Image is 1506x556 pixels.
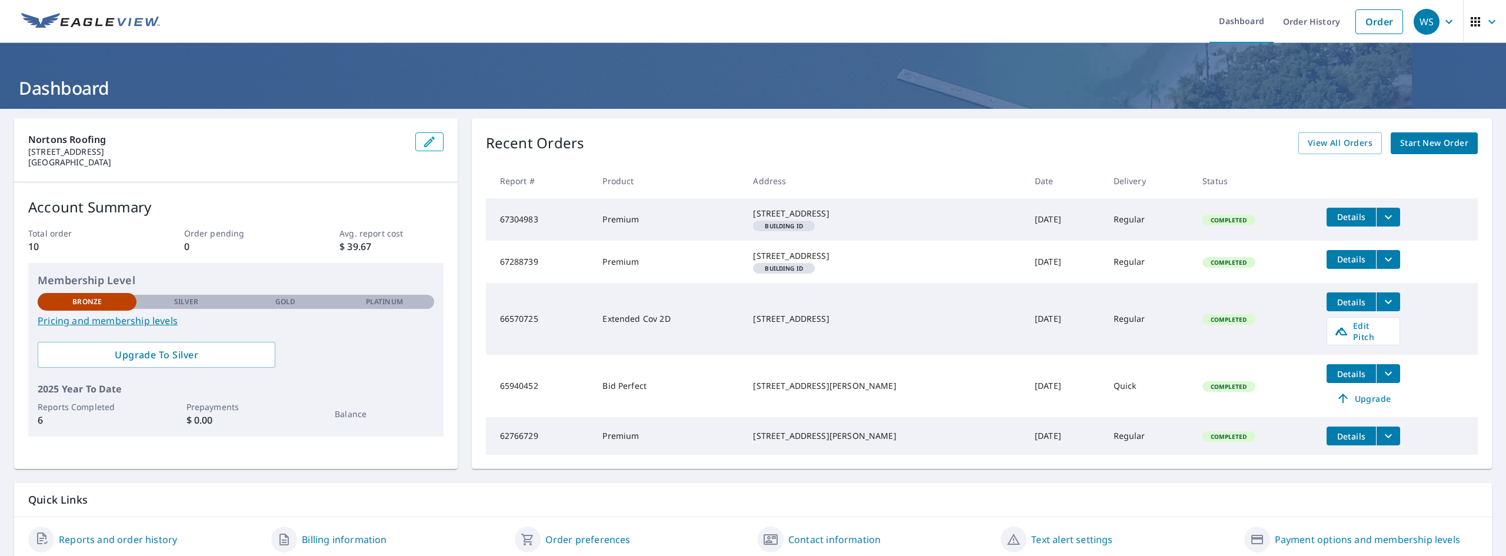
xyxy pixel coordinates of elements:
[1327,389,1400,408] a: Upgrade
[1327,208,1376,227] button: detailsBtn-67304983
[1104,283,1194,355] td: Regular
[59,532,177,547] a: Reports and order history
[593,241,744,283] td: Premium
[486,164,594,198] th: Report #
[1334,391,1393,405] span: Upgrade
[275,297,295,307] p: Gold
[28,239,132,254] p: 10
[38,401,136,413] p: Reports Completed
[765,223,803,229] em: Building ID
[1376,250,1400,269] button: filesDropdownBtn-67288739
[1025,198,1104,241] td: [DATE]
[1376,292,1400,311] button: filesDropdownBtn-66570725
[14,76,1492,100] h1: Dashboard
[38,382,434,396] p: 2025 Year To Date
[1400,136,1468,151] span: Start New Order
[38,314,434,328] a: Pricing and membership levels
[593,417,744,455] td: Premium
[753,250,1016,262] div: [STREET_ADDRESS]
[1104,198,1194,241] td: Regular
[1204,432,1254,441] span: Completed
[1334,368,1369,379] span: Details
[593,283,744,355] td: Extended Cov 2D
[753,313,1016,325] div: [STREET_ADDRESS]
[1376,364,1400,383] button: filesDropdownBtn-65940452
[1275,532,1460,547] a: Payment options and membership levels
[28,492,1478,507] p: Quick Links
[545,532,631,547] a: Order preferences
[1204,315,1254,324] span: Completed
[339,239,443,254] p: $ 39.67
[1334,320,1392,342] span: Edit Pitch
[302,532,387,547] a: Billing information
[335,408,434,420] p: Balance
[486,198,594,241] td: 67304983
[1327,427,1376,445] button: detailsBtn-62766729
[593,355,744,417] td: Bid Perfect
[28,227,132,239] p: Total order
[47,348,266,361] span: Upgrade To Silver
[1327,364,1376,383] button: detailsBtn-65940452
[186,401,285,413] p: Prepayments
[1376,427,1400,445] button: filesDropdownBtn-62766729
[1025,241,1104,283] td: [DATE]
[1204,216,1254,224] span: Completed
[1193,164,1317,198] th: Status
[1355,9,1403,34] a: Order
[1327,317,1400,345] a: Edit Pitch
[38,413,136,427] p: 6
[366,297,403,307] p: Platinum
[753,380,1016,392] div: [STREET_ADDRESS][PERSON_NAME]
[1391,132,1478,154] a: Start New Order
[1298,132,1382,154] a: View All Orders
[1414,9,1440,35] div: WS
[1308,136,1372,151] span: View All Orders
[28,197,444,218] p: Account Summary
[186,413,285,427] p: $ 0.00
[1334,431,1369,442] span: Details
[21,13,160,31] img: EV Logo
[486,283,594,355] td: 66570725
[1031,532,1112,547] a: Text alert settings
[174,297,199,307] p: Silver
[339,227,443,239] p: Avg. report cost
[1025,417,1104,455] td: [DATE]
[788,532,881,547] a: Contact information
[1327,292,1376,311] button: detailsBtn-66570725
[184,239,288,254] p: 0
[38,342,275,368] a: Upgrade To Silver
[744,164,1025,198] th: Address
[1025,283,1104,355] td: [DATE]
[486,241,594,283] td: 67288739
[38,272,434,288] p: Membership Level
[1104,241,1194,283] td: Regular
[486,132,585,154] p: Recent Orders
[28,147,406,157] p: [STREET_ADDRESS]
[753,208,1016,219] div: [STREET_ADDRESS]
[1104,417,1194,455] td: Regular
[1204,258,1254,267] span: Completed
[486,355,594,417] td: 65940452
[72,297,102,307] p: Bronze
[1334,211,1369,222] span: Details
[1025,355,1104,417] td: [DATE]
[753,430,1016,442] div: [STREET_ADDRESS][PERSON_NAME]
[184,227,288,239] p: Order pending
[28,132,406,147] p: Nortons Roofing
[1376,208,1400,227] button: filesDropdownBtn-67304983
[486,417,594,455] td: 62766729
[593,164,744,198] th: Product
[1025,164,1104,198] th: Date
[1104,355,1194,417] td: Quick
[1104,164,1194,198] th: Delivery
[1327,250,1376,269] button: detailsBtn-67288739
[1204,382,1254,391] span: Completed
[1334,254,1369,265] span: Details
[28,157,406,168] p: [GEOGRAPHIC_DATA]
[593,198,744,241] td: Premium
[1334,297,1369,308] span: Details
[765,265,803,271] em: Building ID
